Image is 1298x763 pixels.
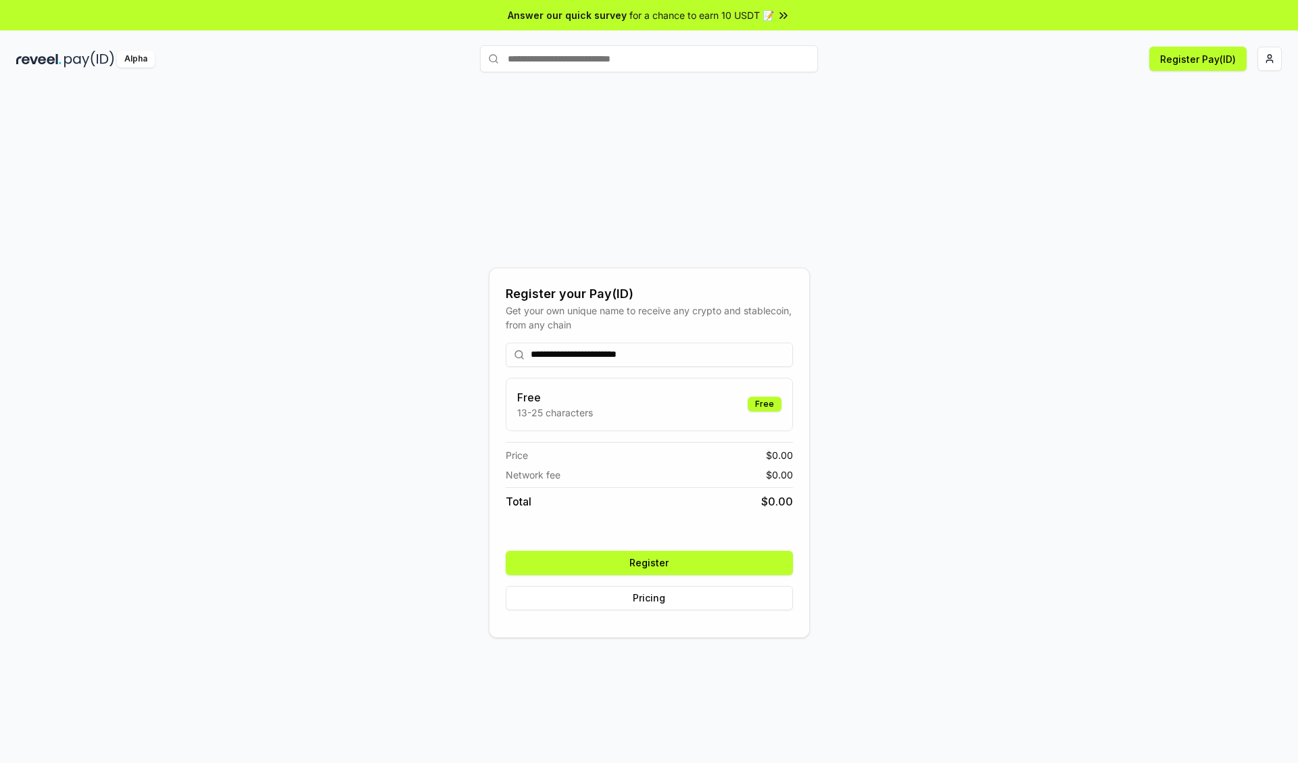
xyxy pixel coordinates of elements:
[16,51,62,68] img: reveel_dark
[748,397,782,412] div: Free
[64,51,114,68] img: pay_id
[506,493,531,510] span: Total
[508,8,627,22] span: Answer our quick survey
[117,51,155,68] div: Alpha
[506,468,560,482] span: Network fee
[506,551,793,575] button: Register
[506,303,793,332] div: Get your own unique name to receive any crypto and stablecoin, from any chain
[1149,47,1247,71] button: Register Pay(ID)
[761,493,793,510] span: $ 0.00
[766,468,793,482] span: $ 0.00
[517,389,593,405] h3: Free
[517,405,593,420] p: 13-25 characters
[766,448,793,462] span: $ 0.00
[629,8,774,22] span: for a chance to earn 10 USDT 📝
[506,285,793,303] div: Register your Pay(ID)
[506,448,528,462] span: Price
[506,586,793,610] button: Pricing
